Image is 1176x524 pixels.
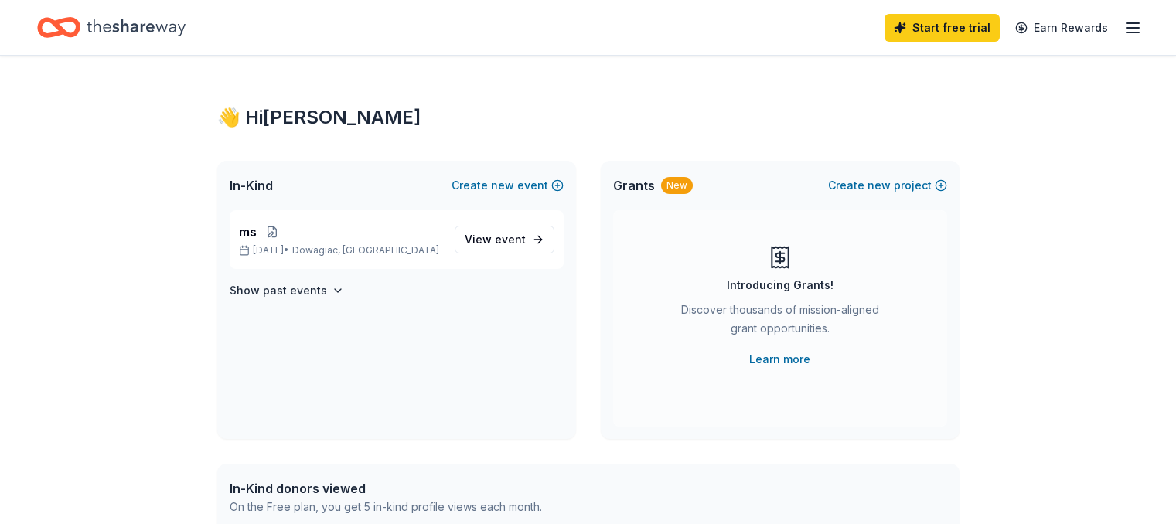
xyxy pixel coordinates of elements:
span: event [495,233,526,246]
span: new [491,176,514,195]
div: Discover thousands of mission-aligned grant opportunities. [675,301,885,344]
span: Dowagiac, [GEOGRAPHIC_DATA] [292,244,439,257]
span: ms [239,223,257,241]
div: Introducing Grants! [727,276,833,294]
div: On the Free plan, you get 5 in-kind profile views each month. [230,498,542,516]
div: New [661,177,693,194]
a: Start free trial [885,14,1000,42]
a: Home [37,9,186,46]
span: In-Kind [230,176,273,195]
a: View event [455,226,554,253]
div: In-Kind donors viewed [230,479,542,498]
span: new [868,176,891,195]
button: Show past events [230,281,344,300]
div: 👋 Hi [PERSON_NAME] [217,105,960,130]
a: Earn Rewards [1006,14,1117,42]
button: Createnewproject [828,176,947,195]
span: View [465,230,526,249]
a: Learn more [749,350,810,369]
h4: Show past events [230,281,327,300]
span: Grants [613,176,655,195]
p: [DATE] • [239,244,442,257]
button: Createnewevent [452,176,564,195]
